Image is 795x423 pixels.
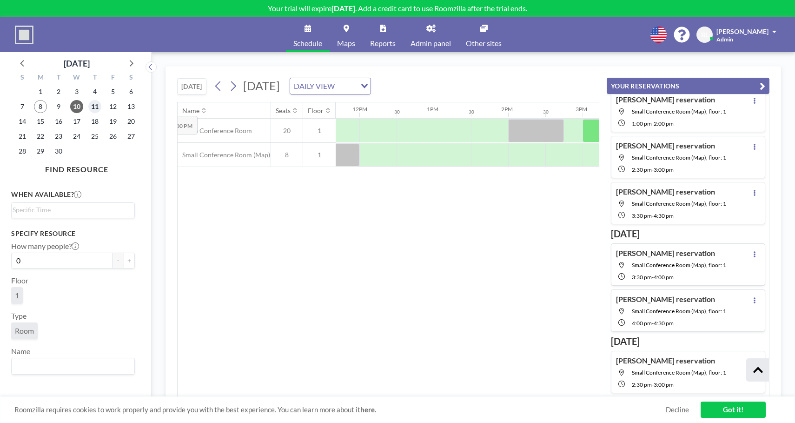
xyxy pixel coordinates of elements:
span: 20 [271,127,303,135]
span: Friday, September 19, 2025 [106,115,119,128]
span: Tuesday, September 2, 2025 [52,85,65,98]
span: Sunday, September 21, 2025 [16,130,29,143]
h4: [PERSON_NAME] reservation [616,248,715,258]
b: [DATE] [331,4,355,13]
label: Type [11,311,26,321]
span: Thursday, September 18, 2025 [88,115,101,128]
span: Large Conference Room [178,127,252,135]
span: [PERSON_NAME] [716,27,768,35]
span: 4:30 PM [654,212,674,219]
span: Tuesday, September 9, 2025 [52,100,65,113]
span: Monday, September 1, 2025 [34,85,47,98]
span: 1:00 PM [632,120,652,127]
span: Schedule [293,40,322,47]
div: Name [182,107,199,115]
div: S [122,72,140,84]
div: T [86,72,104,84]
h4: [PERSON_NAME] reservation [616,356,715,365]
span: 2:30 PM [632,166,652,173]
span: Thursday, September 4, 2025 [88,85,101,98]
span: Small Conference Room (Map), floor: 1 [632,200,726,207]
span: Small Conference Room (Map), floor: 1 [632,369,726,376]
button: + [124,253,135,269]
span: Sunday, September 14, 2025 [16,115,29,128]
span: 2:30 PM [632,381,652,388]
span: Other sites [466,40,502,47]
h3: [DATE] [611,336,765,347]
span: 3:30 PM [632,274,652,281]
b: 3:00 PM [172,122,192,129]
span: Wednesday, September 17, 2025 [70,115,83,128]
div: 1PM [427,106,438,113]
span: Reports [370,40,396,47]
span: Saturday, September 13, 2025 [125,100,138,113]
label: How many people? [11,242,79,251]
span: 3:00 PM [654,166,674,173]
label: Name [11,347,30,356]
span: 1 [303,151,336,159]
span: Monday, September 22, 2025 [34,130,47,143]
span: 3:30 PM [632,212,652,219]
span: 1 [15,291,19,300]
a: Schedule [286,17,330,52]
div: Floor [308,107,324,115]
a: here. [360,405,376,414]
div: 2PM [501,106,513,113]
div: 30 [543,109,549,115]
span: Small Conference Room (Map), floor: 1 [632,108,726,115]
span: Tuesday, September 30, 2025 [52,145,65,158]
span: Admin [716,36,733,43]
span: 4:00 PM [632,320,652,327]
span: Friday, September 5, 2025 [106,85,119,98]
span: Tuesday, September 23, 2025 [52,130,65,143]
span: Small Conference Room (Map), floor: 1 [632,308,726,315]
span: - [652,120,654,127]
span: Monday, September 8, 2025 [34,100,47,113]
div: M [32,72,50,84]
a: Admin panel [403,17,458,52]
span: Maps [337,40,355,47]
input: Search for option [13,205,129,215]
span: - [652,381,654,388]
span: Sunday, September 7, 2025 [16,100,29,113]
div: Seats [276,107,291,115]
div: 30 [394,109,400,115]
div: W [68,72,86,84]
h4: [PERSON_NAME] reservation [616,187,715,196]
div: T [50,72,68,84]
div: Search for option [12,203,134,217]
span: - [652,274,654,281]
div: S [13,72,32,84]
button: [DATE] [177,78,206,94]
span: Wednesday, September 24, 2025 [70,130,83,143]
span: Saturday, September 20, 2025 [125,115,138,128]
div: Search for option [12,358,134,374]
span: Small Conference Room (Map), floor: 1 [632,154,726,161]
span: Tuesday, September 16, 2025 [52,115,65,128]
h3: [DATE] [611,228,765,240]
span: - [652,212,654,219]
span: 8 [271,151,303,159]
div: 12PM [352,106,367,113]
h4: [PERSON_NAME] reservation [616,95,715,104]
span: 4:30 PM [654,320,674,327]
span: [DATE] [243,79,280,93]
span: DAILY VIEW [292,80,337,92]
a: Reports [363,17,403,52]
a: Decline [666,405,689,414]
a: Maps [330,17,363,52]
img: organization-logo [15,26,33,44]
span: 4:00 PM [654,274,674,281]
span: Small Conference Room (Map), floor: 1 [632,262,726,269]
span: Monday, September 29, 2025 [34,145,47,158]
span: - [652,166,654,173]
span: Roomzilla requires cookies to work properly and provide you with the best experience. You can lea... [14,405,666,414]
span: Thursday, September 11, 2025 [88,100,101,113]
div: 3PM [576,106,587,113]
div: F [104,72,122,84]
span: 3:00 PM [654,381,674,388]
a: Got it! [701,402,766,418]
div: Search for option [290,78,371,94]
input: Search for option [13,360,129,372]
button: - [113,253,124,269]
